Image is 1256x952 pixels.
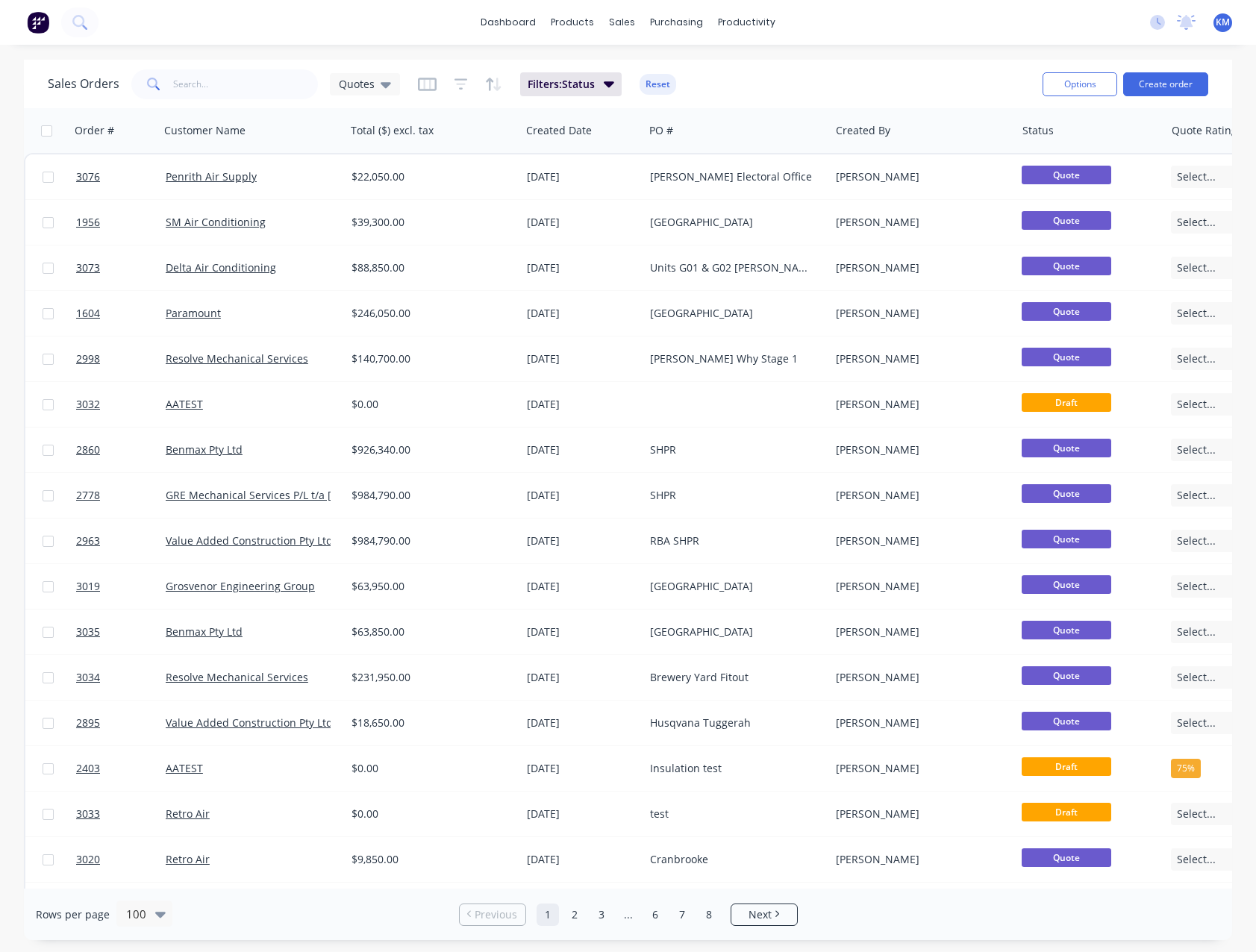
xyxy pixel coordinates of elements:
a: Benmax Pty Ltd [166,442,243,457]
a: GRE Mechanical Services P/L t/a [PERSON_NAME] & [PERSON_NAME] [166,488,508,502]
span: 3020 [76,852,100,867]
a: Page 7 [671,904,693,926]
div: [PERSON_NAME] [836,215,1002,230]
span: 1956 [76,215,100,230]
div: $63,850.00 [352,624,507,639]
a: Page 6 [644,904,666,926]
div: Quote Rating [1172,123,1237,138]
span: 3035 [76,624,100,639]
span: Filters: Status [528,77,595,92]
div: Total ($) excl. tax [351,123,434,138]
div: $246,050.00 [352,306,507,321]
a: Value Added Construction Pty Ltd [166,533,333,548]
span: Select... [1177,533,1216,548]
span: Next [749,907,772,922]
a: 2963 [76,519,166,563]
div: [PERSON_NAME] [836,397,1002,412]
span: Quote [1022,439,1111,457]
span: 3032 [76,397,100,412]
span: 3076 [76,169,100,184]
a: Retro Air [166,852,210,866]
ul: Pagination [453,904,804,926]
div: [PERSON_NAME] [836,807,1002,821]
span: 1604 [76,306,100,321]
div: Husqvana Tuggerah [650,715,816,730]
span: Quote [1022,211,1111,230]
h1: Sales Orders [48,77,119,91]
div: [DATE] [527,852,638,867]
a: 2998 [76,336,166,381]
a: Delta Air Conditioning [166,260,276,275]
div: [PERSON_NAME] [836,306,1002,321]
div: [PERSON_NAME] [836,351,1002,366]
a: Page 2 [563,904,586,926]
a: 2895 [76,701,166,745]
div: [DATE] [527,579,638,594]
span: 2403 [76,761,100,776]
a: AATEST [166,397,203,411]
div: Brewery Yard Fitout [650,670,816,685]
a: Resolve Mechanical Services [166,670,308,684]
div: $231,950.00 [352,670,507,685]
span: 2860 [76,442,100,457]
div: Insulation test [650,761,816,776]
span: Select... [1177,442,1216,457]
button: Reset [640,74,676,95]
span: Quote [1022,848,1111,867]
div: [PERSON_NAME] [836,169,1002,184]
button: Options [1043,72,1117,96]
div: [DATE] [527,260,638,275]
span: Quote [1022,348,1111,366]
div: $88,850.00 [352,260,507,275]
span: Select... [1177,670,1216,685]
div: [PERSON_NAME] [836,670,1002,685]
a: Jump forward [617,904,640,926]
div: RBA SHPR [650,533,816,548]
div: productivity [710,11,783,34]
div: Created By [836,123,890,138]
span: 3019 [76,579,100,594]
span: 2998 [76,351,100,366]
div: Status [1022,123,1054,138]
div: $9,850.00 [352,852,507,867]
span: 2963 [76,533,100,548]
div: SHPR [650,442,816,457]
div: [GEOGRAPHIC_DATA] [650,215,816,230]
div: [DATE] [527,215,638,230]
span: Quote [1022,666,1111,685]
span: Select... [1177,169,1216,184]
span: Rows per page [36,907,110,922]
div: [PERSON_NAME] [836,442,1002,457]
div: [DATE] [527,169,638,184]
span: 2778 [76,488,100,503]
span: Draft [1022,803,1111,821]
div: test [650,807,816,821]
a: 3076 [76,154,166,199]
input: Search... [173,69,319,99]
div: $22,050.00 [352,169,507,184]
button: Create order [1123,72,1208,96]
a: Retro Air [166,807,210,821]
img: Factory [27,11,49,34]
div: purchasing [643,11,710,34]
div: Customer Name [164,123,246,138]
a: 3018 [76,883,166,927]
span: Select... [1177,852,1216,867]
span: Select... [1177,260,1216,275]
div: Cranbrooke [650,852,816,867]
span: Quote [1022,712,1111,730]
div: [PERSON_NAME] [836,579,1002,594]
span: 3034 [76,670,100,685]
div: [DATE] [527,533,638,548]
span: Quote [1022,575,1111,594]
div: sales [602,11,643,34]
span: Select... [1177,715,1216,730]
div: [DATE] [527,442,638,457]
span: Quote [1022,484,1111,503]
a: Page 3 [590,904,613,926]
div: $0.00 [352,807,507,821]
a: dashboard [473,11,543,34]
div: $39,300.00 [352,215,507,230]
div: [GEOGRAPHIC_DATA] [650,624,816,639]
div: [DATE] [527,351,638,366]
